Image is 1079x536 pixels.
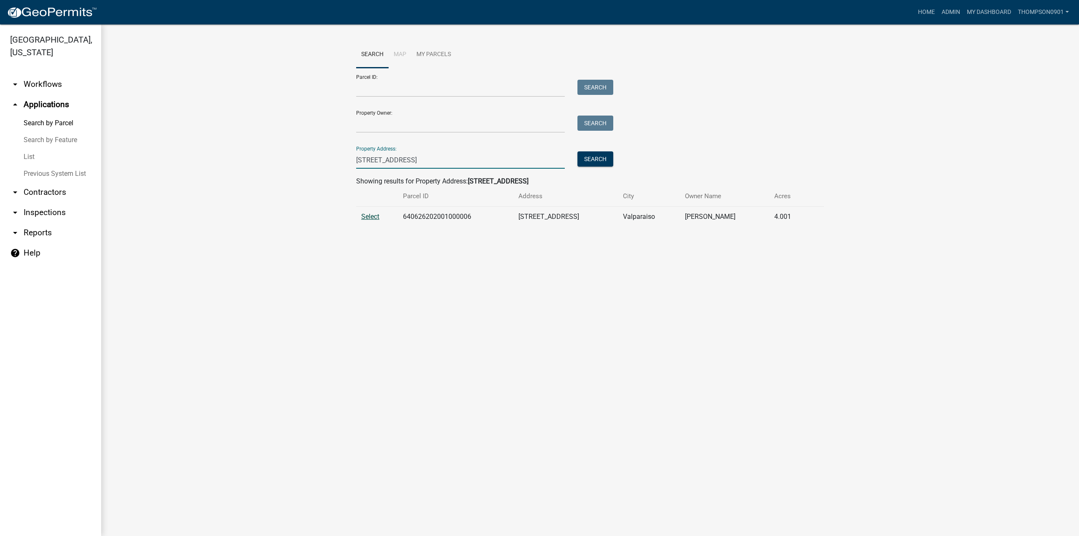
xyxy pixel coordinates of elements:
th: Owner Name [680,186,769,206]
a: Home [915,4,938,20]
td: 640626202001000006 [398,207,513,227]
i: arrow_drop_down [10,207,20,218]
td: 4.001 [769,207,809,227]
a: thompson0901 [1015,4,1072,20]
i: arrow_drop_down [10,79,20,89]
a: Select [361,213,379,221]
td: [STREET_ADDRESS] [513,207,618,227]
a: My Parcels [411,41,456,68]
strong: [STREET_ADDRESS] [468,177,529,185]
i: help [10,248,20,258]
div: Showing results for Property Address: [356,176,824,186]
a: My Dashboard [964,4,1015,20]
button: Search [577,151,613,167]
th: Address [513,186,618,206]
i: arrow_drop_up [10,100,20,110]
th: Acres [769,186,809,206]
th: City [618,186,680,206]
i: arrow_drop_down [10,228,20,238]
button: Search [577,116,613,131]
a: Admin [938,4,964,20]
th: Parcel ID [398,186,513,206]
td: [PERSON_NAME] [680,207,769,227]
a: Search [356,41,389,68]
td: Valparaiso [618,207,680,227]
i: arrow_drop_down [10,187,20,197]
button: Search [577,80,613,95]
